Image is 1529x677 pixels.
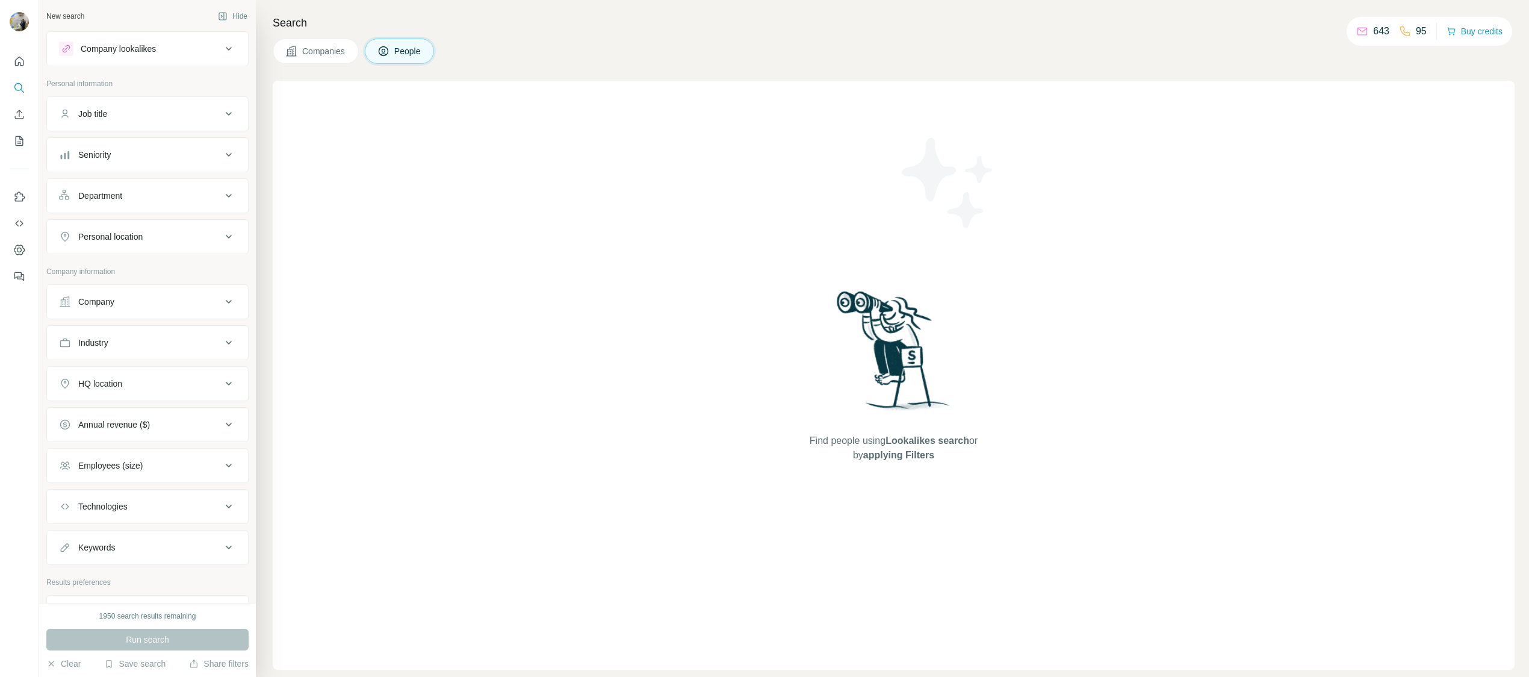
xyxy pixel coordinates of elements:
[47,181,248,210] button: Department
[189,658,249,670] button: Share filters
[894,129,1002,237] img: Surfe Illustration - Stars
[47,369,248,398] button: HQ location
[47,598,248,627] button: Limit results per company
[302,45,346,57] span: Companies
[10,130,29,152] button: My lists
[46,266,249,277] p: Company information
[78,231,143,243] div: Personal location
[78,337,108,349] div: Industry
[78,378,122,390] div: HQ location
[46,577,249,588] p: Results preferences
[885,435,969,446] span: Lookalikes search
[46,11,84,22] div: New search
[47,533,248,562] button: Keywords
[47,410,248,439] button: Annual revenue ($)
[1373,24,1389,39] p: 643
[47,140,248,169] button: Seniority
[78,501,128,513] div: Technologies
[863,450,934,460] span: applying Filters
[78,190,122,202] div: Department
[10,239,29,261] button: Dashboard
[78,108,107,120] div: Job title
[10,104,29,125] button: Enrich CSV
[47,492,248,521] button: Technologies
[81,43,156,55] div: Company lookalikes
[47,99,248,128] button: Job title
[78,541,115,554] div: Keywords
[10,266,29,287] button: Feedback
[99,611,196,622] div: 1950 search results remaining
[46,78,249,89] p: Personal information
[47,34,248,63] button: Company lookalikes
[797,434,990,463] span: Find people using or by
[10,77,29,99] button: Search
[394,45,422,57] span: People
[831,288,957,422] img: Surfe Illustration - Woman searching with binoculars
[47,287,248,316] button: Company
[104,658,166,670] button: Save search
[46,658,81,670] button: Clear
[78,149,111,161] div: Seniority
[273,14,1515,31] h4: Search
[47,451,248,480] button: Employees (size)
[47,328,248,357] button: Industry
[1447,23,1503,40] button: Buy credits
[47,222,248,251] button: Personal location
[209,7,256,25] button: Hide
[10,186,29,208] button: Use Surfe on LinkedIn
[78,419,150,431] div: Annual revenue ($)
[10,51,29,72] button: Quick start
[10,213,29,234] button: Use Surfe API
[1416,24,1427,39] p: 95
[78,460,143,472] div: Employees (size)
[78,296,114,308] div: Company
[10,12,29,31] img: Avatar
